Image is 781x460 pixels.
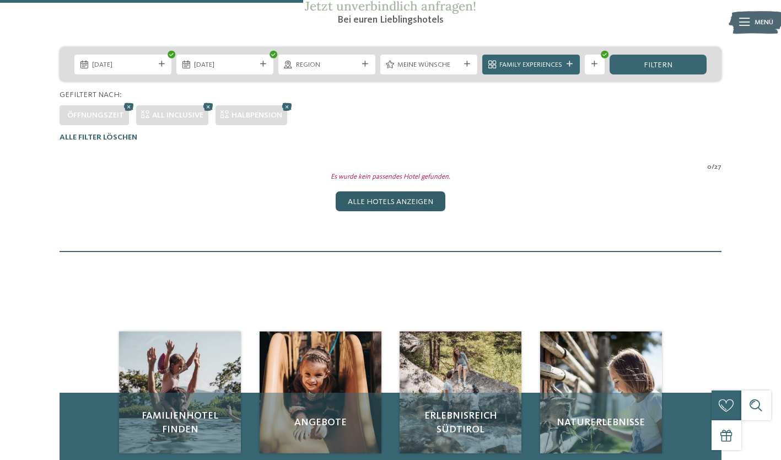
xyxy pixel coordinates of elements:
[397,60,460,70] span: Meine Wünsche
[296,60,358,70] span: Region
[60,91,122,99] span: Gefiltert nach:
[119,331,241,453] img: Familienhotels gesucht? Hier findet ihr die besten!
[52,172,729,182] div: Es wurde kein passendes Hotel gefunden.
[92,60,154,70] span: [DATE]
[67,111,124,119] span: Öffnungszeit
[707,162,712,172] span: 0
[194,60,256,70] span: [DATE]
[410,409,511,437] span: Erlebnisreich Südtirol
[400,331,521,453] a: Familienhotels gesucht? Hier findet ihr die besten! Erlebnisreich Südtirol
[712,162,714,172] span: /
[129,409,231,437] span: Familienhotel finden
[644,61,672,69] span: filtern
[260,331,381,453] img: Familienhotels gesucht? Hier findet ihr die besten!
[540,331,662,453] a: Familienhotels gesucht? Hier findet ihr die besten! Naturerlebnisse
[260,331,381,453] a: Familienhotels gesucht? Hier findet ihr die besten! Angebote
[714,162,721,172] span: 27
[270,416,371,430] span: Angebote
[540,331,662,453] img: Familienhotels gesucht? Hier findet ihr die besten!
[400,331,521,453] img: Familienhotels gesucht? Hier findet ihr die besten!
[152,111,203,119] span: All inclusive
[119,331,241,453] a: Familienhotels gesucht? Hier findet ihr die besten! Familienhotel finden
[499,60,562,70] span: Family Experiences
[337,15,444,25] span: Bei euren Lieblingshotels
[231,111,282,119] span: Halbpension
[336,191,445,211] div: Alle Hotels anzeigen
[550,416,652,430] span: Naturerlebnisse
[60,133,137,141] span: Alle Filter löschen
